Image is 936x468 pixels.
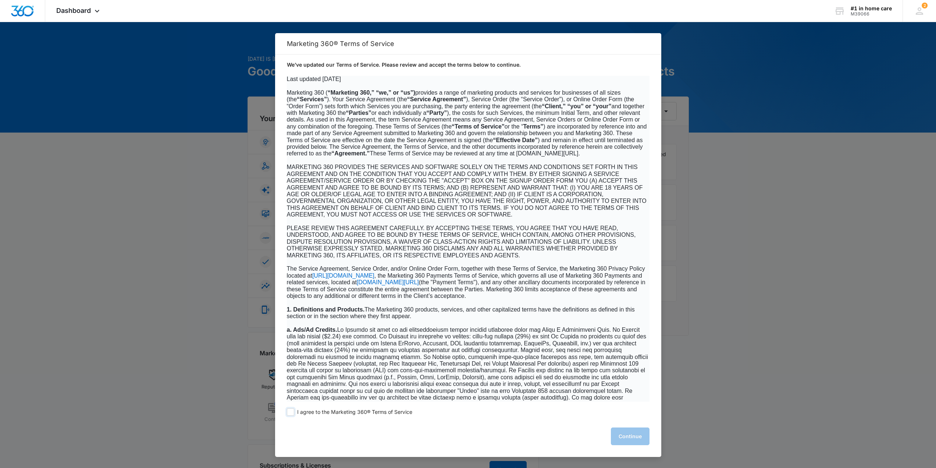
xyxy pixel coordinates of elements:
[56,7,91,14] span: Dashboard
[493,137,538,143] b: “Effective Date”
[287,306,292,313] span: 1.
[452,123,505,130] b: “Terms of Service”
[312,272,374,279] span: [URL][DOMAIN_NAME]
[357,279,419,285] a: [DOMAIN_NAME][URL]
[851,11,892,17] div: account id
[287,76,341,82] span: Last updated [DATE]
[346,110,371,116] b: “Parties”
[287,327,337,333] span: a. Ads/Ad Credits.
[287,89,647,157] span: Marketing 360 ( provides a range of marketing products and services for businesses of all sizes (...
[287,164,647,218] span: MARKETING 360 PROVIDES THE SERVICES AND SOFTWARE SOLELY ON THE TERMS AND CONDITIONS SET FORTH IN ...
[426,110,447,116] b: “Party”
[922,3,928,8] span: 2
[287,272,642,285] span: , the Marketing 360 Payments Terms of Service, which governs all use of Marketing 360 Payments an...
[287,265,645,278] span: The Service Agreement, Service Order, and/or Online Order Form, together with these Terms of Serv...
[542,103,611,109] b: “Client,” “you” or “your”
[331,150,370,156] b: “Agreement.”
[312,273,374,279] a: [URL][DOMAIN_NAME]
[297,409,412,416] span: I agree to the Marketing 360® Terms of Service
[851,6,892,11] div: account name
[328,89,415,96] b: “Marketing 360,” “we,” or “us”)
[287,61,649,68] p: We’ve updated our Terms of Service. Please review and accept the terms below to continue.
[407,96,466,102] b: “Service Agreement”
[611,427,649,445] button: Continue
[287,225,636,258] span: PLEASE REVIEW THIS AGREEMENT CAREFULLY. BY ACCEPTING THESE TERMS, YOU AGREE THAT YOU HAVE READ, U...
[922,3,928,8] div: notifications count
[293,306,364,313] b: Definitions and Products.
[523,123,544,130] b: Terms”
[287,306,635,319] span: The Marketing 360 products, services, and other capitalized terms have the definitions as defined...
[287,279,645,299] span: (the "Payment Terms"), and any other ancillary documents incorporated by reference in these Terms...
[297,96,327,102] b: “Services”
[287,40,649,47] h2: Marketing 360® Terms of Service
